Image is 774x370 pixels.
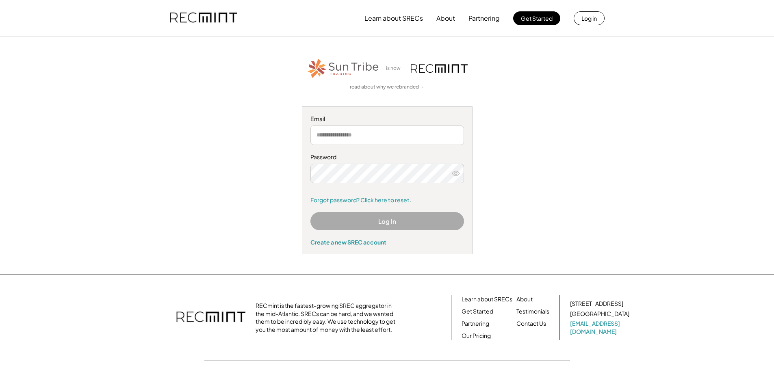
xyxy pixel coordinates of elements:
[350,84,425,91] a: read about why we rebranded →
[468,10,500,26] button: Partnering
[307,57,380,80] img: STT_Horizontal_Logo%2B-%2BColor.png
[364,10,423,26] button: Learn about SRECs
[310,212,464,230] button: Log In
[574,11,605,25] button: Log in
[310,196,464,204] a: Forgot password? Click here to reset.
[462,307,493,316] a: Get Started
[462,295,512,303] a: Learn about SRECs
[256,302,400,333] div: RECmint is the fastest-growing SREC aggregator in the mid-Atlantic. SRECs can be hard, and we wan...
[436,10,455,26] button: About
[516,307,549,316] a: Testimonials
[176,303,245,332] img: recmint-logotype%403x.png
[310,115,464,123] div: Email
[462,320,489,328] a: Partnering
[310,153,464,161] div: Password
[384,65,407,72] div: is now
[570,300,623,308] div: [STREET_ADDRESS]
[310,238,464,246] div: Create a new SREC account
[170,4,237,32] img: recmint-logotype%403x.png
[570,320,631,335] a: [EMAIL_ADDRESS][DOMAIN_NAME]
[411,64,468,73] img: recmint-logotype%403x.png
[570,310,629,318] div: [GEOGRAPHIC_DATA]
[516,320,546,328] a: Contact Us
[462,332,491,340] a: Our Pricing
[516,295,533,303] a: About
[513,11,560,25] button: Get Started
